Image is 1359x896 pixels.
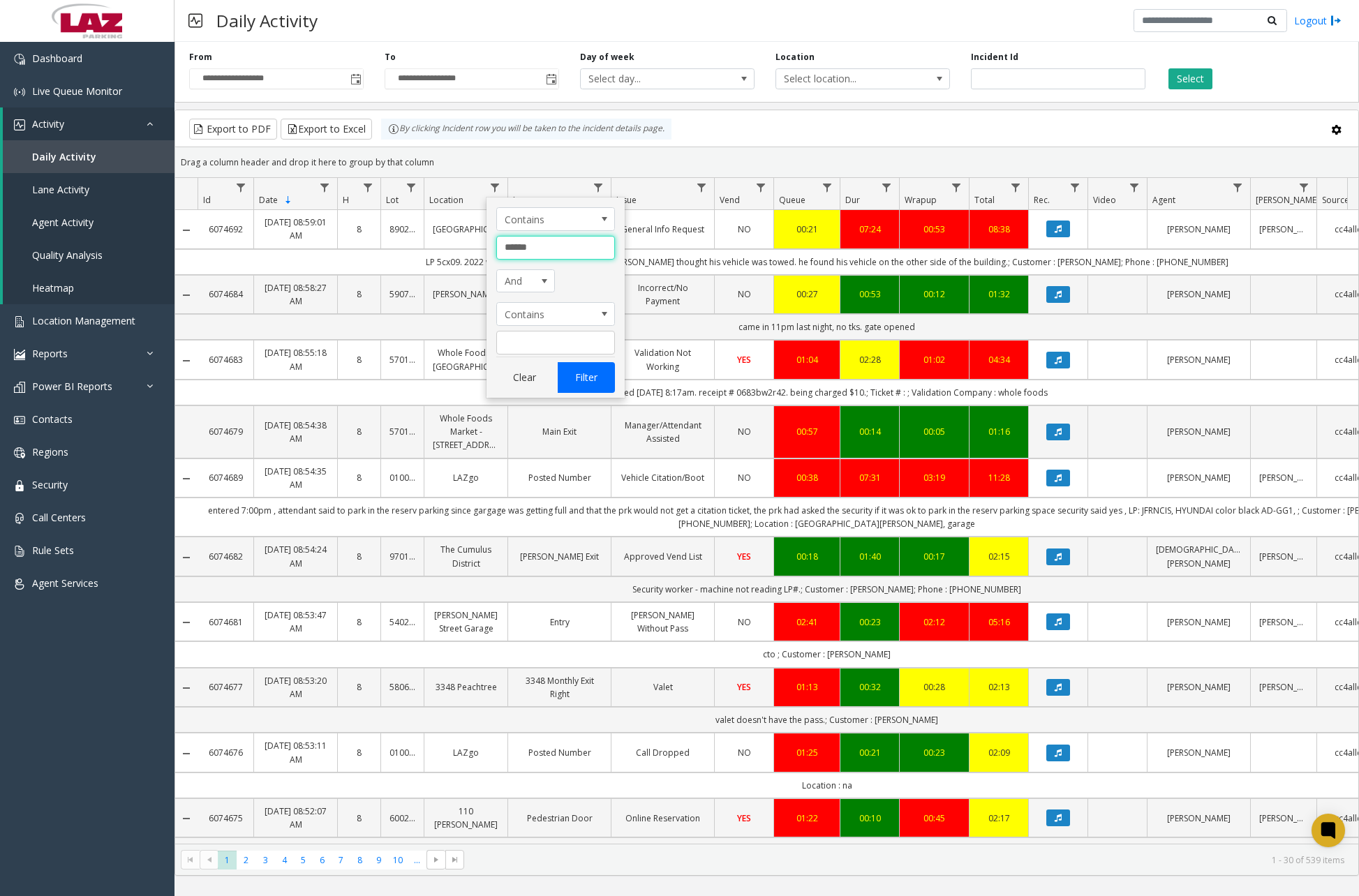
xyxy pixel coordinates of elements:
a: Date Filter Menu [315,178,334,197]
a: Collapse Details [175,473,198,484]
a: Parker Filter Menu [1295,178,1314,197]
a: 590700 [389,288,415,301]
span: Page 1 [218,851,237,869]
span: Select location... [776,69,914,89]
div: 01:32 [978,288,1020,301]
a: Lane Activity [3,173,174,206]
label: From [189,51,212,64]
a: 00:38 [782,471,831,484]
a: 00:05 [908,425,960,438]
a: [DATE] 08:55:18 AM [262,346,329,373]
a: [GEOGRAPHIC_DATA] [433,223,499,236]
span: Dashboard [32,52,82,65]
img: 'icon' [14,87,25,98]
span: Go to the next page [426,850,445,869]
a: 02:41 [782,615,831,629]
button: Select [1168,68,1212,89]
span: Daily Activity [32,150,96,163]
a: 890209 [389,223,415,236]
a: [PERSON_NAME] [1156,353,1242,366]
button: Export to PDF [189,119,277,140]
a: Quality Analysis [3,239,174,271]
a: [DATE] 08:59:01 AM [262,216,329,242]
a: Online Reservation [620,812,706,825]
img: 'icon' [14,447,25,458]
a: LAZgo [433,746,499,759]
a: 8 [346,223,372,236]
a: 07:24 [849,223,891,236]
a: Rec. Filter Menu [1066,178,1085,197]
a: 970138 [389,550,415,563]
a: Posted Number [517,471,602,484]
a: 6074676 [206,746,245,759]
a: Posted Number [517,746,602,759]
div: 03:19 [908,471,960,484]
a: Vend Filter Menu [752,178,771,197]
a: 110 [PERSON_NAME] [433,805,499,831]
span: Regions [32,445,68,458]
a: 8 [346,550,372,563]
a: Validation Not Working [620,346,706,373]
a: The Cumulus District [433,543,499,569]
a: 00:14 [849,425,891,438]
a: 01:02 [908,353,960,366]
a: 8 [346,288,372,301]
a: Incorrect/No Payment [620,281,706,308]
a: Collapse Details [175,290,198,301]
span: Go to the last page [445,850,464,869]
div: 00:53 [908,223,960,236]
img: infoIcon.svg [388,124,399,135]
a: 00:28 [908,680,960,694]
span: Security [32,478,68,491]
span: Toggle popup [348,69,363,89]
span: Power BI Reports [32,380,112,393]
a: 6074692 [206,223,245,236]
a: Entry [517,615,602,629]
a: 01:16 [978,425,1020,438]
a: 00:21 [782,223,831,236]
a: 8 [346,680,372,694]
a: 3348 Peachtree [433,680,499,694]
a: [PERSON_NAME] [1156,471,1242,484]
a: 6074679 [206,425,245,438]
a: [DATE] 08:54:38 AM [262,419,329,445]
div: 02:13 [978,680,1020,694]
img: 'icon' [14,578,25,590]
a: 08:38 [978,223,1020,236]
a: 00:21 [849,746,891,759]
span: NO [738,747,751,759]
span: Contains [497,208,591,230]
a: 00:23 [849,615,891,629]
a: [PERSON_NAME] Street Garage [433,608,499,635]
a: 01:40 [849,550,891,563]
a: Collapse Details [175,225,198,236]
a: Logout [1294,13,1342,28]
a: Collapse Details [175,617,198,628]
button: Filter [558,362,615,393]
img: 'icon' [14,480,25,491]
div: 02:17 [978,812,1020,825]
a: Video Filter Menu [1125,178,1144,197]
button: Clear [496,362,554,393]
img: 'icon' [14,415,25,426]
span: NO [738,426,751,438]
a: Lot Filter Menu [402,178,421,197]
img: 'icon' [14,54,25,65]
span: Page 11 [408,851,426,869]
img: 'icon' [14,382,25,393]
a: 02:15 [978,550,1020,563]
div: By clicking Incident row you will be taken to the incident details page. [381,119,671,140]
a: [PERSON_NAME] [1259,471,1308,484]
div: 00:23 [908,746,960,759]
a: [PERSON_NAME]/[GEOGRAPHIC_DATA] [433,288,499,301]
a: 3348 Monthly Exit Right [517,674,602,701]
img: 'icon' [14,349,25,360]
a: 02:12 [908,615,960,629]
a: 6074681 [206,615,245,629]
